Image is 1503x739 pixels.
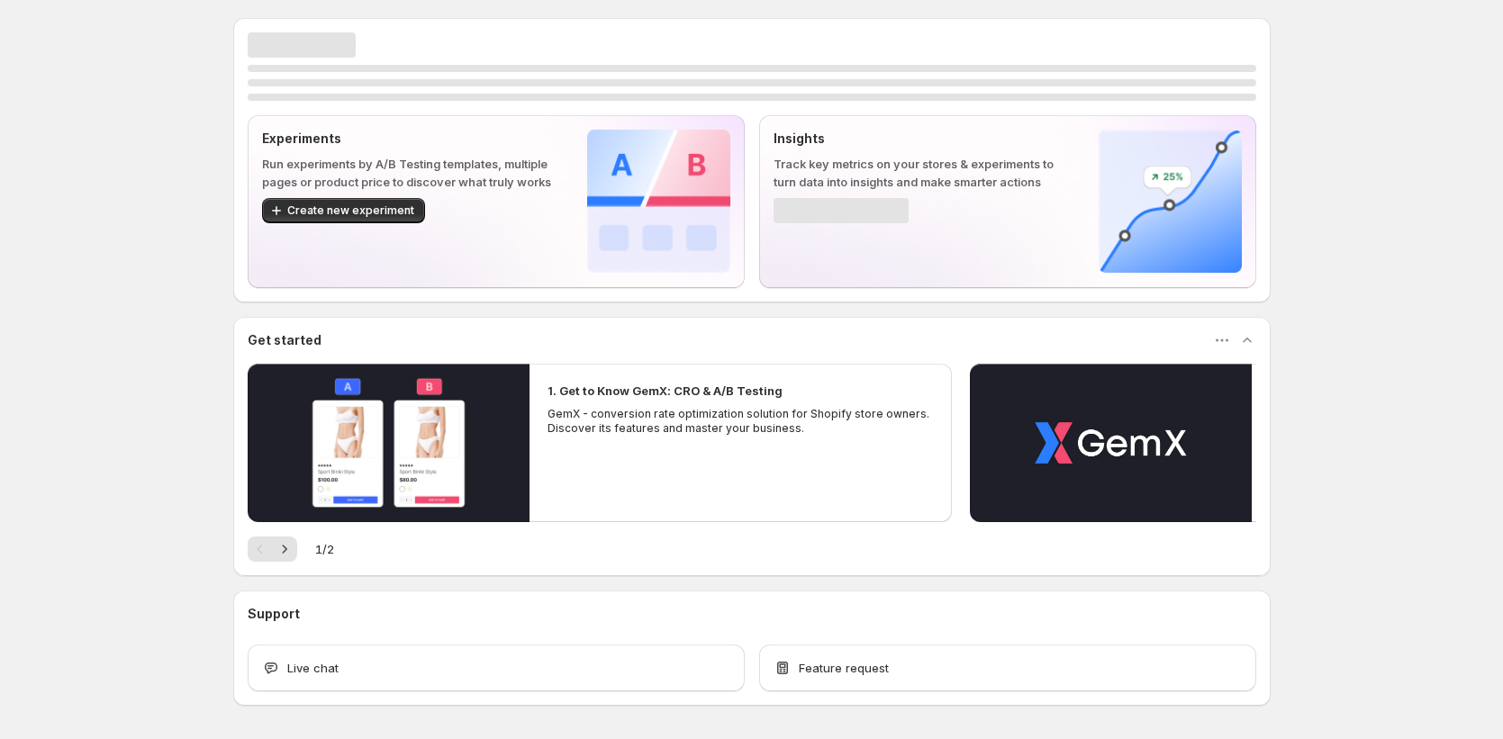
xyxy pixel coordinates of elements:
span: Create new experiment [287,203,414,218]
span: Live chat [287,659,339,677]
span: Feature request [799,659,889,677]
button: Play video [248,364,530,522]
p: Track key metrics on your stores & experiments to turn data into insights and make smarter actions [774,155,1070,191]
h3: Get started [248,331,321,349]
button: Play video [970,364,1252,522]
h2: 1. Get to Know GemX: CRO & A/B Testing [548,382,783,400]
p: Experiments [262,130,558,148]
button: Next [272,536,297,562]
button: Create new experiment [262,198,425,223]
p: Insights [774,130,1070,148]
p: Run experiments by A/B Testing templates, multiple pages or product price to discover what truly ... [262,155,558,191]
span: 1 / 2 [315,540,334,558]
nav: Pagination [248,536,297,562]
p: GemX - conversion rate optimization solution for Shopify store owners. Discover its features and ... [548,407,935,436]
img: Insights [1099,130,1242,273]
h3: Support [248,605,300,623]
img: Experiments [587,130,730,273]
